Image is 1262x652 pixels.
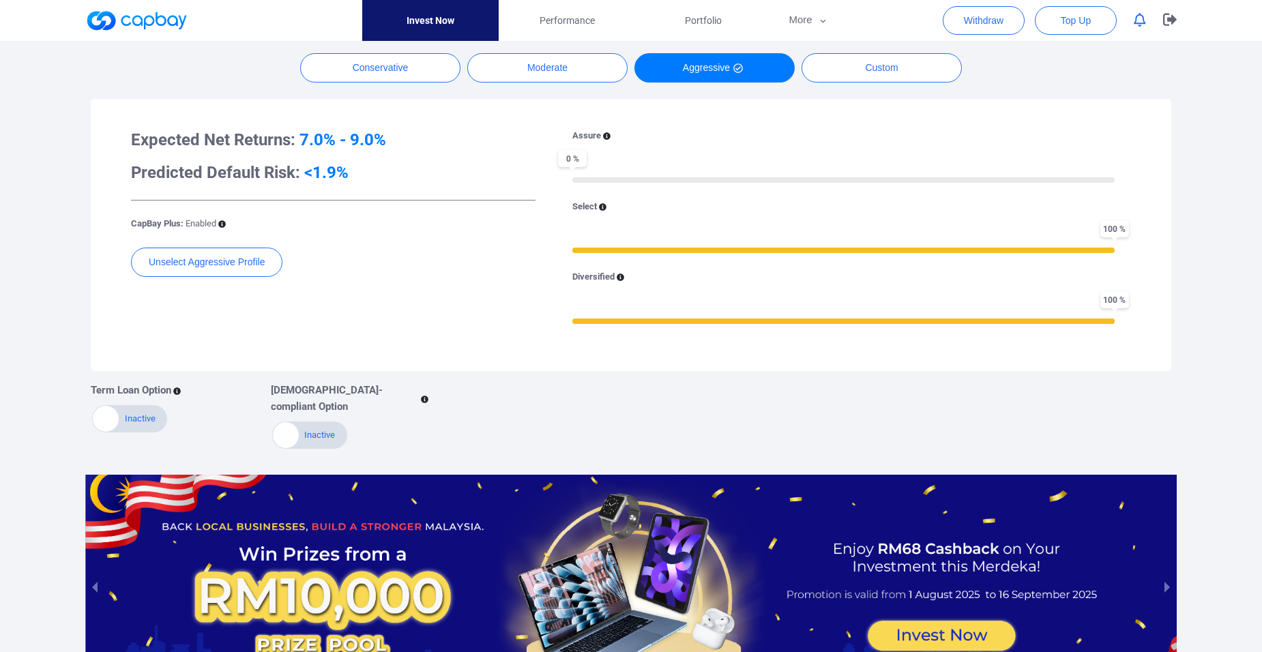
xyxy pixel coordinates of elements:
span: Performance [540,13,595,28]
span: Top Up [1061,14,1091,27]
button: Withdraw [943,6,1025,35]
span: 7.0% - 9.0% [299,130,386,149]
button: Top Up [1035,6,1117,35]
span: 100 % [1100,220,1129,237]
button: Custom [802,53,962,83]
p: Term Loan Option [91,382,171,398]
button: Unselect Aggressive Profile [131,248,282,277]
span: Enabled [186,218,216,228]
p: CapBay Plus: [131,217,216,231]
p: Assure [572,129,601,143]
button: Moderate [467,53,628,83]
h3: Expected Net Returns: [131,129,535,151]
h3: Predicted Default Risk: [131,162,535,183]
span: Portfolio [685,13,722,28]
span: 100 % [1100,291,1129,308]
span: 0 % [558,150,587,167]
p: Select [572,200,597,214]
button: Conservative [300,53,460,83]
p: [DEMOGRAPHIC_DATA]-compliant Option [271,382,419,415]
button: Aggressive [634,53,795,83]
p: Diversified [572,270,615,284]
span: <1.9% [304,163,349,182]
